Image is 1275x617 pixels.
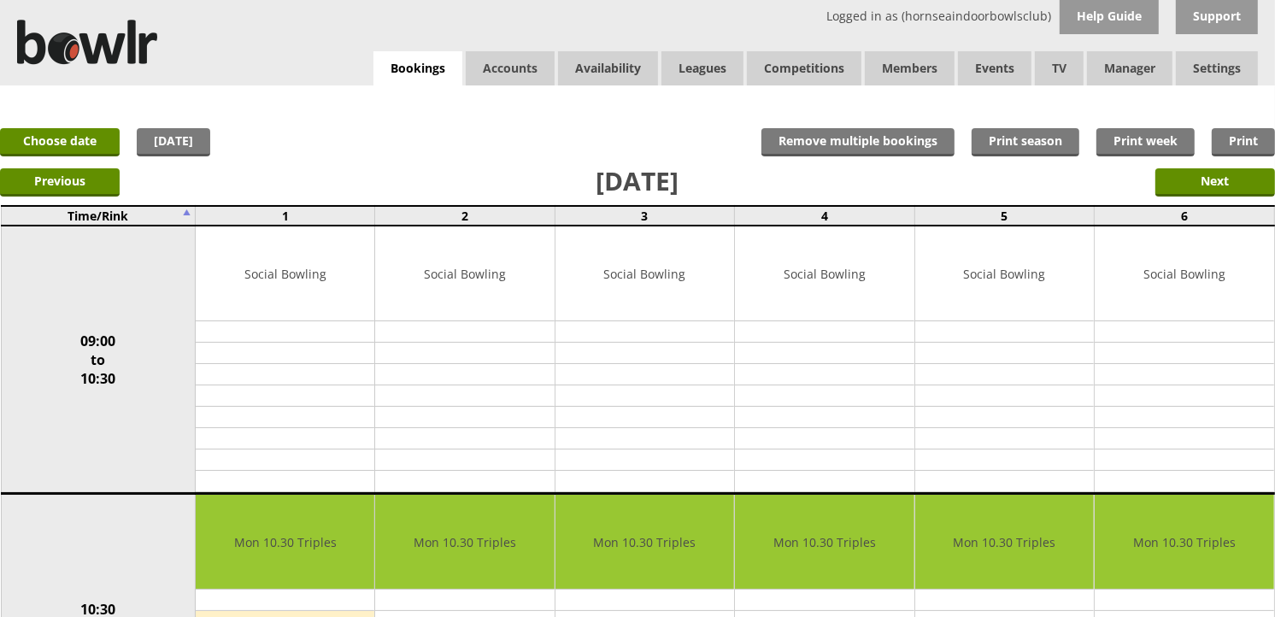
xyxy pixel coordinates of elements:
td: 3 [555,206,734,226]
span: Members [865,51,955,85]
td: Mon 10.30 Triples [196,495,374,590]
span: Accounts [466,51,555,85]
td: 4 [735,206,914,226]
td: 6 [1095,206,1274,226]
a: Print week [1096,128,1195,156]
a: Leagues [661,51,743,85]
span: Settings [1176,51,1258,85]
td: Social Bowling [1095,226,1273,321]
span: Manager [1087,51,1172,85]
a: [DATE] [137,128,210,156]
td: Mon 10.30 Triples [375,495,554,590]
a: Print [1212,128,1275,156]
td: 2 [375,206,555,226]
td: 09:00 to 10:30 [1,226,196,494]
td: Time/Rink [1,206,196,226]
input: Next [1155,168,1275,197]
td: Mon 10.30 Triples [915,495,1094,590]
td: Social Bowling [555,226,734,321]
td: Mon 10.30 Triples [1095,495,1273,590]
td: Mon 10.30 Triples [735,495,914,590]
a: Availability [558,51,658,85]
td: Social Bowling [375,226,554,321]
td: Mon 10.30 Triples [555,495,734,590]
a: Competitions [747,51,861,85]
td: Social Bowling [915,226,1094,321]
span: TV [1035,51,1084,85]
td: 1 [196,206,375,226]
td: 5 [914,206,1094,226]
a: Events [958,51,1031,85]
input: Remove multiple bookings [761,128,955,156]
a: Print season [972,128,1079,156]
td: Social Bowling [196,226,374,321]
td: Social Bowling [735,226,914,321]
a: Bookings [373,51,462,86]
